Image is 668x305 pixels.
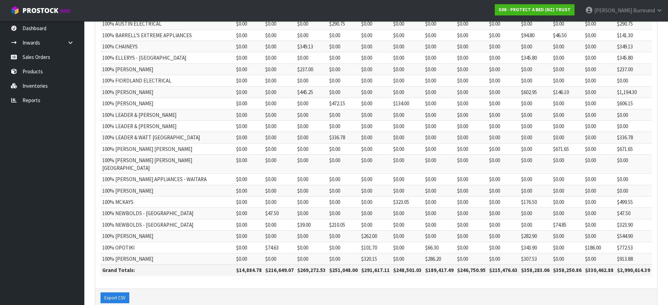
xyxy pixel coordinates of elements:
td: $0.00 [234,196,264,207]
td: $0.00 [519,98,551,109]
td: $0.00 [264,231,296,242]
td: $0.00 [551,132,583,143]
td: $0.00 [327,109,359,120]
td: $0.00 [615,185,652,196]
td: $0.00 [551,185,583,196]
td: 100% LEADER & WATT [GEOGRAPHIC_DATA] [100,132,212,143]
td: $0.00 [296,29,327,41]
td: $0.00 [583,120,615,132]
td: $74.85 [551,219,583,230]
td: $0.00 [423,86,455,98]
td: $0.00 [296,231,327,242]
td: $323.05 [391,196,423,207]
td: 100% [PERSON_NAME] [100,98,212,109]
td: 100% [PERSON_NAME] APPLIANCES - WAITARA [100,174,212,185]
td: $0.00 [615,174,652,185]
td: $0.00 [487,155,519,174]
td: $0.00 [264,219,296,230]
td: $0.00 [327,242,359,253]
td: $0.00 [455,41,487,52]
td: $146.10 [551,86,583,98]
td: $0.00 [234,64,264,75]
td: 100% FIORDLAND ELECTRICAL [100,75,212,86]
td: $0.00 [487,219,519,230]
td: $94.80 [519,29,551,41]
td: $0.00 [519,208,551,219]
td: $320.15 [359,253,391,265]
td: $0.00 [423,109,455,120]
td: $0.00 [455,231,487,242]
td: $0.00 [455,174,487,185]
td: $0.00 [296,18,327,29]
td: $0.00 [391,143,423,154]
td: $0.00 [455,208,487,219]
td: $0.00 [455,185,487,196]
td: $0.00 [359,64,391,75]
td: $0.00 [583,208,615,219]
td: $141.30 [615,29,652,41]
td: 100% [PERSON_NAME] [PERSON_NAME][GEOGRAPHIC_DATA] [100,155,212,174]
td: $0.00 [551,109,583,120]
td: $336.78 [327,132,359,143]
td: $0.00 [615,109,652,120]
td: $0.00 [296,132,327,143]
td: $0.00 [519,75,551,86]
td: $0.00 [583,253,615,265]
td: $0.00 [234,174,264,185]
td: $602.95 [519,86,551,98]
td: $0.00 [423,75,455,86]
td: $0.00 [264,185,296,196]
td: $0.00 [487,120,519,132]
td: $0.00 [583,174,615,185]
td: 100% LEADER & [PERSON_NAME] [100,120,212,132]
td: $0.00 [519,174,551,185]
td: $0.00 [455,196,487,207]
td: $0.00 [264,29,296,41]
td: $0.00 [487,86,519,98]
td: $0.00 [234,52,264,64]
td: $0.00 [359,75,391,86]
td: $0.00 [455,109,487,120]
td: $0.00 [234,120,264,132]
td: $0.00 [487,64,519,75]
td: $0.00 [234,155,264,174]
td: $0.00 [487,98,519,109]
td: $0.00 [359,120,391,132]
td: $0.00 [264,18,296,29]
span: [PERSON_NAME] [594,7,632,14]
td: $0.00 [359,18,391,29]
td: $0.00 [583,98,615,109]
td: $0.00 [583,231,615,242]
td: $0.00 [391,41,423,52]
td: $0.00 [391,155,423,174]
td: $0.00 [359,41,391,52]
td: $0.00 [519,18,551,29]
td: $286.20 [423,253,455,265]
td: $0.00 [359,98,391,109]
td: $0.00 [423,155,455,174]
td: $0.00 [519,64,551,75]
td: $0.00 [264,143,296,154]
td: $0.00 [327,64,359,75]
td: $0.00 [359,132,391,143]
td: $307.53 [519,253,551,265]
td: $0.00 [487,208,519,219]
td: $0.00 [551,253,583,265]
td: $323.90 [615,219,652,230]
td: $0.00 [551,196,583,207]
td: $0.00 [264,41,296,52]
td: $282.90 [519,231,551,242]
td: $0.00 [327,196,359,207]
td: $0.00 [583,18,615,29]
td: $0.00 [423,98,455,109]
td: $0.00 [391,52,423,64]
td: $0.00 [296,253,327,265]
td: $39.00 [296,219,327,230]
td: $134.00 [391,98,423,109]
td: $0.00 [551,120,583,132]
td: $0.00 [423,231,455,242]
td: $0.00 [519,219,551,230]
td: $1,194.30 [615,86,652,98]
td: $0.00 [264,109,296,120]
td: $290.75 [615,18,652,29]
